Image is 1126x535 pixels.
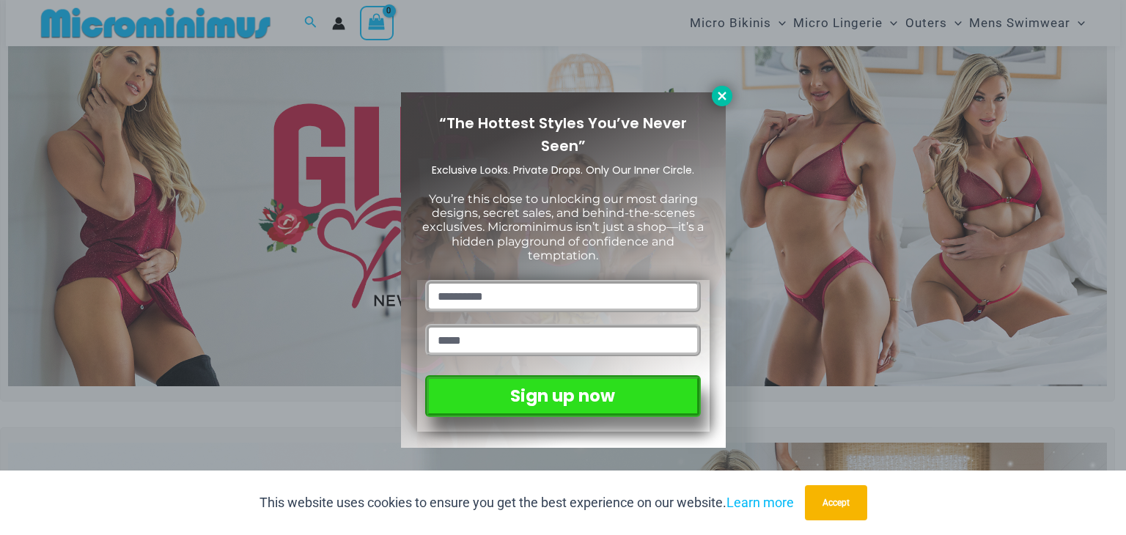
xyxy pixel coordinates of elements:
button: Close [712,86,732,106]
a: Learn more [726,495,794,510]
span: “The Hottest Styles You’ve Never Seen” [439,113,687,156]
p: This website uses cookies to ensure you get the best experience on our website. [260,492,794,514]
button: Sign up now [425,375,700,417]
span: Exclusive Looks. Private Drops. Only Our Inner Circle. [432,163,694,177]
span: You’re this close to unlocking our most daring designs, secret sales, and behind-the-scenes exclu... [422,192,704,262]
button: Accept [805,485,867,520]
